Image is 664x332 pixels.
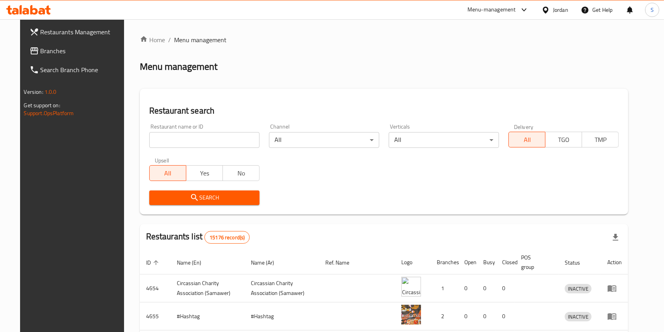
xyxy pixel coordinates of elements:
td: 0 [458,274,477,302]
h2: Restaurant search [149,105,619,117]
button: All [149,165,186,181]
td: ​Circassian ​Charity ​Association​ (Samawer) [171,274,245,302]
nav: breadcrumb [140,35,629,45]
label: Delivery [514,124,534,129]
span: Status [565,258,590,267]
span: Restaurants Management [41,27,125,37]
label: Upsell [155,157,169,163]
button: No [223,165,260,181]
a: Support.OpsPlatform [24,108,74,118]
span: Search [156,193,253,203]
span: Ref. Name [325,258,360,267]
span: Get support on: [24,100,60,110]
td: #Hashtag [171,302,245,330]
span: INACTIVE [565,284,592,293]
span: Menu management [174,35,226,45]
span: All [153,168,183,179]
th: Closed [496,250,515,274]
span: Yes [189,168,220,179]
td: 0 [477,302,496,330]
div: All [269,132,379,148]
span: TMP [585,134,616,145]
a: Search Branch Phone [23,60,131,79]
button: Yes [186,165,223,181]
td: ​Circassian ​Charity ​Association​ (Samawer) [245,274,319,302]
span: Version: [24,87,43,97]
span: Name (Ar) [251,258,285,267]
td: 4655 [140,302,171,330]
span: Branches [41,46,125,56]
div: Jordan [553,6,568,14]
img: #Hashtag [401,305,421,325]
div: Menu [607,311,622,321]
input: Search for restaurant name or ID.. [149,132,260,148]
span: S [651,6,654,14]
th: Branches [430,250,458,274]
th: Busy [477,250,496,274]
button: TMP [582,132,619,147]
span: All [512,134,542,145]
th: Action [601,250,628,274]
th: Open [458,250,477,274]
td: 2 [430,302,458,330]
div: Menu [607,284,622,293]
td: #Hashtag [245,302,319,330]
span: Search Branch Phone [41,65,125,75]
span: POS group [521,253,549,272]
div: Export file [606,228,625,247]
h2: Menu management [140,60,217,73]
div: Menu-management [467,5,516,15]
span: No [226,168,256,179]
a: Branches [23,41,131,60]
button: TGO [545,132,582,147]
button: All [508,132,545,147]
a: Restaurants Management [23,22,131,41]
span: 15176 record(s) [205,234,249,241]
td: 0 [458,302,477,330]
span: 1.0.0 [45,87,57,97]
span: INACTIVE [565,312,592,321]
td: 0 [496,302,515,330]
td: 4654 [140,274,171,302]
div: All [389,132,499,148]
span: ID [146,258,161,267]
img: ​Circassian ​Charity ​Association​ (Samawer) [401,277,421,297]
span: Name (En) [177,258,211,267]
button: Search [149,190,260,205]
span: TGO [549,134,579,145]
th: Logo [395,250,430,274]
td: 0 [496,274,515,302]
div: INACTIVE [565,312,592,321]
a: Home [140,35,165,45]
div: Total records count [204,231,250,244]
h2: Restaurants list [146,231,250,244]
li: / [168,35,171,45]
td: 0 [477,274,496,302]
td: 1 [430,274,458,302]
